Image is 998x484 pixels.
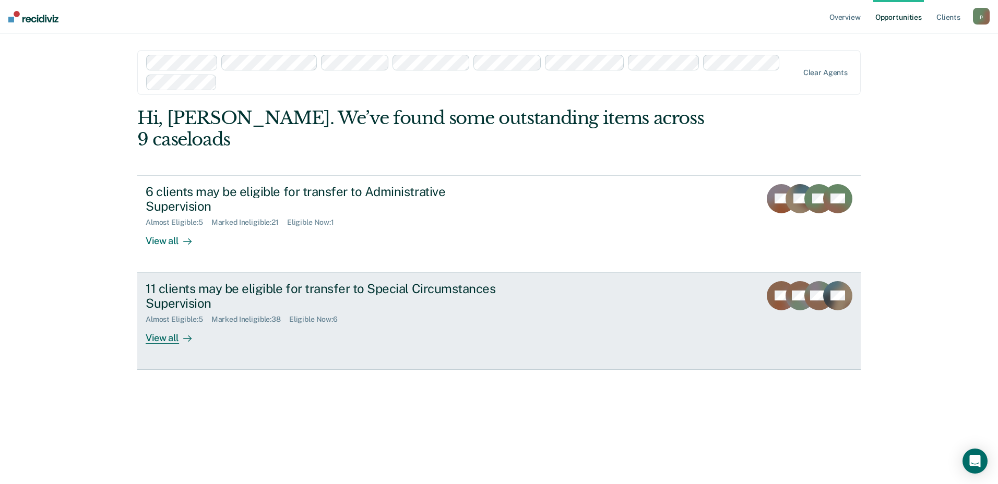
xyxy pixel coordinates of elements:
[146,315,211,324] div: Almost Eligible : 5
[137,273,861,370] a: 11 clients may be eligible for transfer to Special Circumstances SupervisionAlmost Eligible:5Mark...
[287,218,342,227] div: Eligible Now : 1
[8,11,58,22] img: Recidiviz
[289,315,346,324] div: Eligible Now : 6
[211,315,289,324] div: Marked Ineligible : 38
[973,8,990,25] button: p
[137,175,861,273] a: 6 clients may be eligible for transfer to Administrative SupervisionAlmost Eligible:5Marked Ineli...
[963,449,988,474] div: Open Intercom Messenger
[146,281,512,311] div: 11 clients may be eligible for transfer to Special Circumstances Supervision
[137,107,716,150] div: Hi, [PERSON_NAME]. We’ve found some outstanding items across 9 caseloads
[146,184,512,214] div: 6 clients may be eligible for transfer to Administrative Supervision
[146,227,204,247] div: View all
[146,218,211,227] div: Almost Eligible : 5
[146,324,204,344] div: View all
[211,218,287,227] div: Marked Ineligible : 21
[803,68,848,77] div: Clear agents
